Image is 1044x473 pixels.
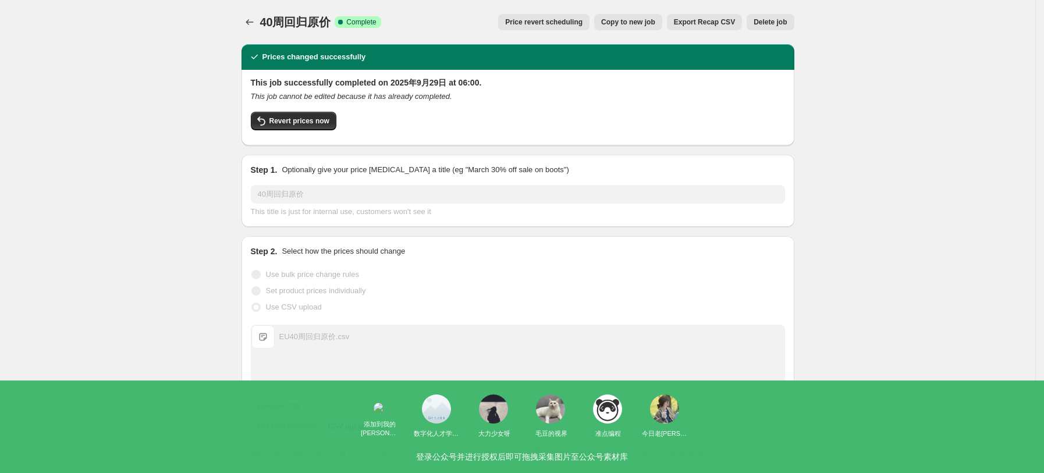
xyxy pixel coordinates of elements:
h2: Step 1. [251,164,278,176]
span: Use CSV upload [266,303,322,311]
button: Revert prices now [251,112,336,130]
span: Use bulk price change rules [266,270,359,279]
span: Complete [346,17,376,27]
div: EU40周回归原价.csv [279,331,350,343]
button: Price change jobs [242,14,258,30]
span: 40周回归原价 [260,16,331,29]
p: Select how the prices should change [282,246,405,257]
h2: This job successfully completed on 2025年9月29日 at 06:00. [251,77,785,88]
span: Revert prices now [269,116,329,126]
button: Copy to new job [594,14,662,30]
p: Optionally give your price [MEDICAL_DATA] a title (eg "March 30% off sale on boots") [282,164,569,176]
input: 30% off holiday sale [251,185,785,204]
span: Delete job [754,17,787,27]
button: Delete job [747,14,794,30]
button: Price revert scheduling [498,14,590,30]
button: Export Recap CSV [667,14,742,30]
span: Export Recap CSV [674,17,735,27]
h2: Step 2. [251,246,278,257]
span: Set product prices individually [266,286,366,295]
h2: Prices changed successfully [262,51,366,63]
span: This title is just for internal use, customers won't see it [251,207,431,216]
span: Price revert scheduling [505,17,583,27]
i: This job cannot be edited because it has already completed. [251,92,452,101]
span: Copy to new job [601,17,655,27]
